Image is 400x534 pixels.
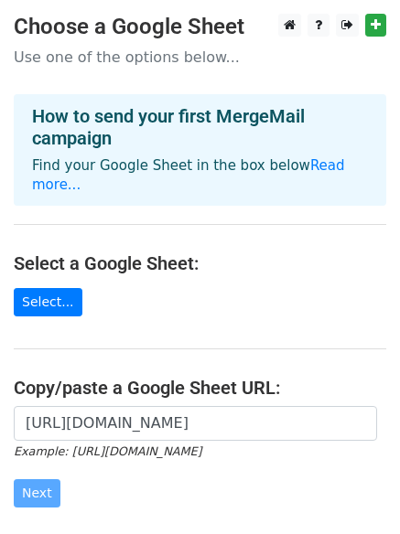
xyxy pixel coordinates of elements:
p: Find your Google Sheet in the box below [32,156,368,195]
small: Example: [URL][DOMAIN_NAME] [14,444,201,458]
h3: Choose a Google Sheet [14,14,386,40]
a: Read more... [32,157,345,193]
h4: Copy/paste a Google Sheet URL: [14,377,386,399]
p: Use one of the options below... [14,48,386,67]
input: Paste your Google Sheet URL here [14,406,377,441]
h4: Select a Google Sheet: [14,252,386,274]
a: Select... [14,288,82,316]
input: Next [14,479,60,507]
h4: How to send your first MergeMail campaign [32,105,368,149]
